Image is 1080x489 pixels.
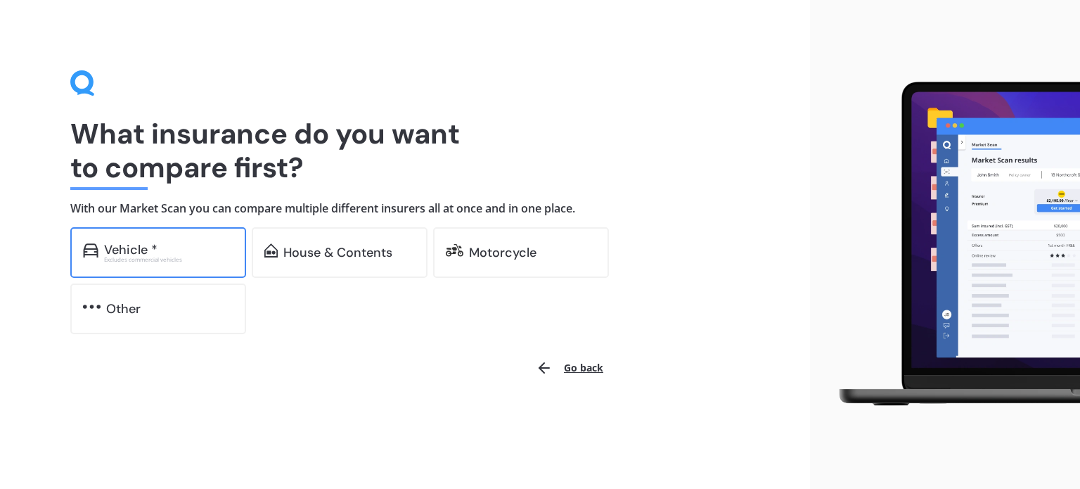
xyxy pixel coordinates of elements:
img: car.f15378c7a67c060ca3f3.svg [83,243,98,258]
div: Motorcycle [469,246,536,260]
div: House & Contents [283,246,392,260]
h1: What insurance do you want to compare first? [70,117,740,184]
h4: With our Market Scan you can compare multiple different insurers all at once and in one place. [70,201,740,216]
div: Excludes commercial vehicles [104,257,233,262]
div: Other [106,302,141,316]
img: laptop.webp [821,75,1080,414]
img: other.81dba5aafe580aa69f38.svg [83,300,101,314]
img: home-and-contents.b802091223b8502ef2dd.svg [264,243,278,258]
button: Go back [527,351,612,385]
img: motorbike.c49f395e5a6966510904.svg [446,243,463,258]
div: Vehicle * [104,243,157,257]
